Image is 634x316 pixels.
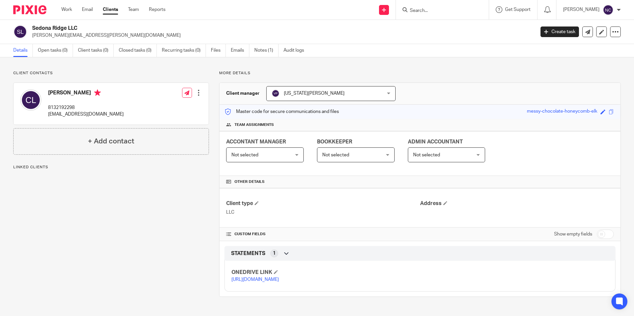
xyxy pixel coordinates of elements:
[231,153,258,157] span: Not selected
[61,6,72,13] a: Work
[32,32,531,39] p: [PERSON_NAME][EMAIL_ADDRESS][PERSON_NAME][DOMAIN_NAME]
[527,108,597,116] div: messy-chocolate-honeycomb-elk
[78,44,114,57] a: Client tasks (0)
[13,71,209,76] p: Client contacts
[231,250,265,257] span: STATEMENTS
[254,44,279,57] a: Notes (1)
[408,139,463,144] span: ADMIN ACCOUNTANT
[603,5,613,15] img: svg%3E
[413,153,440,157] span: Not selected
[48,104,124,111] p: 8132192298
[88,136,134,146] h4: + Add contact
[234,122,274,128] span: Team assignments
[284,91,345,96] span: [US_STATE][PERSON_NAME]
[20,89,41,111] img: svg%3E
[226,209,420,216] p: LLC
[231,277,279,282] a: [URL][DOMAIN_NAME]
[149,6,165,13] a: Reports
[128,6,139,13] a: Team
[211,44,226,57] a: Files
[82,6,93,13] a: Email
[13,5,46,14] img: Pixie
[13,25,27,39] img: svg%3E
[540,26,579,37] a: Create task
[409,8,469,14] input: Search
[284,44,309,57] a: Audit logs
[48,111,124,118] p: [EMAIL_ADDRESS][DOMAIN_NAME]
[226,232,420,237] h4: CUSTOM FIELDS
[322,153,349,157] span: Not selected
[32,25,431,32] h2: Sedona Ridge LLC
[119,44,157,57] a: Closed tasks (0)
[234,179,265,184] span: Other details
[563,6,600,13] p: [PERSON_NAME]
[505,7,531,12] span: Get Support
[224,108,339,115] p: Master code for secure communications and files
[317,139,352,144] span: BOOKKEEPER
[94,89,101,96] i: Primary
[13,44,33,57] a: Details
[48,89,124,98] h4: [PERSON_NAME]
[13,165,209,170] p: Linked clients
[554,231,592,237] label: Show empty fields
[420,200,614,207] h4: Address
[226,139,286,144] span: ACCONTANT MANAGER
[38,44,73,57] a: Open tasks (0)
[272,89,280,97] img: svg%3E
[219,71,621,76] p: More details
[226,90,260,97] h3: Client manager
[226,200,420,207] h4: Client type
[231,44,249,57] a: Emails
[231,269,420,276] h4: ONEDRIVE LINK
[103,6,118,13] a: Clients
[273,250,276,257] span: 1
[162,44,206,57] a: Recurring tasks (0)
